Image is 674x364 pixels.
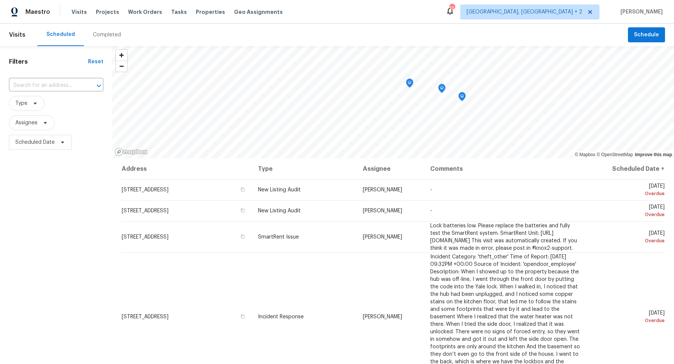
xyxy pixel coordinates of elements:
div: Map marker [438,84,446,95]
div: Overdue [593,211,665,218]
div: Completed [93,31,121,39]
div: Reset [88,58,103,66]
span: Incident Response [258,314,304,319]
span: Assignee [15,119,37,127]
div: Overdue [593,237,665,245]
div: Map marker [406,79,413,90]
span: [GEOGRAPHIC_DATA], [GEOGRAPHIC_DATA] + 2 [467,8,582,16]
h1: Filters [9,58,88,66]
button: Zoom out [116,61,127,72]
span: Scheduled Date [15,139,55,146]
span: [PERSON_NAME] [363,208,402,213]
div: Overdue [593,317,665,324]
button: Schedule [628,27,665,43]
input: Search for an address... [9,80,82,91]
span: [STREET_ADDRESS] [122,208,168,213]
span: [DATE] [593,231,665,245]
button: Copy Address [239,207,246,214]
span: Type [15,100,27,107]
th: Scheduled Date ↑ [588,158,665,179]
span: - [430,208,432,213]
div: 10 [449,4,455,12]
th: Type [252,158,356,179]
th: Assignee [357,158,425,179]
a: Mapbox homepage [115,148,148,156]
span: Tasks [171,9,187,15]
span: [DATE] [593,204,665,218]
span: Geo Assignments [234,8,283,16]
span: [PERSON_NAME] [617,8,663,16]
span: Projects [96,8,119,16]
span: [PERSON_NAME] [363,187,402,192]
span: New Listing Audit [258,187,301,192]
span: New Listing Audit [258,208,301,213]
span: Schedule [634,30,659,40]
div: Scheduled [46,31,75,38]
span: Lock batteries low. Please replace the batteries and fully test the SmartRent system. SmartRent U... [430,223,577,251]
span: [PERSON_NAME] [363,314,402,319]
span: [DATE] [593,183,665,197]
span: Maestro [25,8,50,16]
button: Copy Address [239,186,246,193]
button: Copy Address [239,233,246,240]
span: Visits [9,27,25,43]
span: [STREET_ADDRESS] [122,187,168,192]
th: Address [121,158,252,179]
span: Work Orders [128,8,162,16]
span: SmartRent Issue [258,234,299,240]
button: Zoom in [116,50,127,61]
span: [PERSON_NAME] [363,234,402,240]
button: Copy Address [239,313,246,320]
span: Visits [72,8,87,16]
div: Map marker [458,92,466,104]
span: [DATE] [593,310,665,324]
span: - [430,187,432,192]
canvas: Map [112,46,674,158]
th: Comments [424,158,588,179]
div: Overdue [593,190,665,197]
span: [STREET_ADDRESS] [122,314,168,319]
button: Open [94,81,104,91]
a: OpenStreetMap [596,152,633,157]
a: Improve this map [635,152,672,157]
span: [STREET_ADDRESS] [122,234,168,240]
span: Properties [196,8,225,16]
a: Mapbox [575,152,595,157]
